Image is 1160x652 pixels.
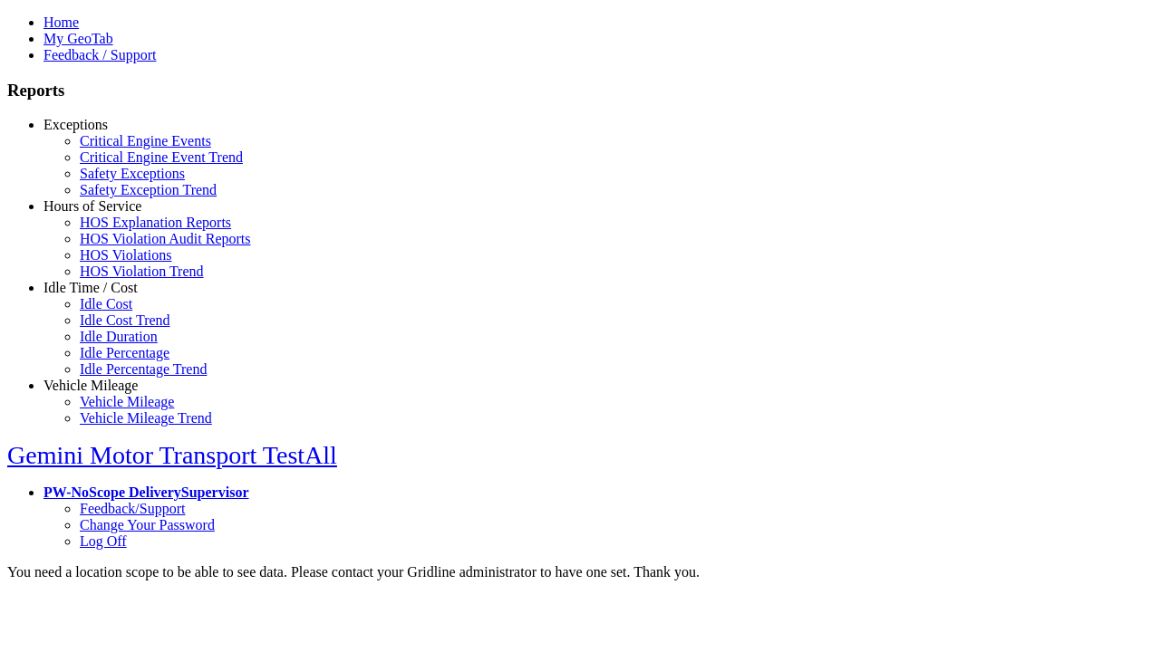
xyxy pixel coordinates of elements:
a: Change Your Password [80,517,215,532]
a: Idle Time / Cost [43,280,138,295]
a: Safety Exception Trend [80,182,217,197]
a: Feedback / Support [43,47,156,62]
a: PW-NoScope DeliverySupervisor [43,484,248,500]
a: Idle Cost [80,296,132,312]
div: You need a location scope to be able to see data. Please contact your Gridline administrator to h... [7,564,1153,580]
a: Safety Exceptions [80,166,185,181]
a: HOS Violations [80,247,171,263]
a: Vehicle Mileage Trend [80,410,212,426]
a: Critical Engine Event Trend [80,149,243,165]
a: HOS Violation Audit Reports [80,231,251,246]
a: Home [43,14,79,30]
a: My GeoTab [43,31,113,46]
a: Idle Cost Trend [80,312,170,328]
a: Vehicle Mileage [43,378,138,393]
a: HOS Violation Trend [80,264,204,279]
a: Idle Percentage Trend [80,361,207,377]
a: Feedback/Support [80,501,185,516]
a: Idle Duration [80,329,158,344]
a: HOS Explanation Reports [80,215,231,230]
a: Log Off [80,533,127,549]
a: Vehicle Mileage [80,394,174,409]
h3: Reports [7,81,1153,101]
a: Idle Percentage [80,345,169,360]
a: Exceptions [43,117,108,132]
a: Critical Engine Events [80,133,211,149]
a: Gemini Motor Transport TestAll [7,441,337,469]
a: Hours of Service [43,198,141,214]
